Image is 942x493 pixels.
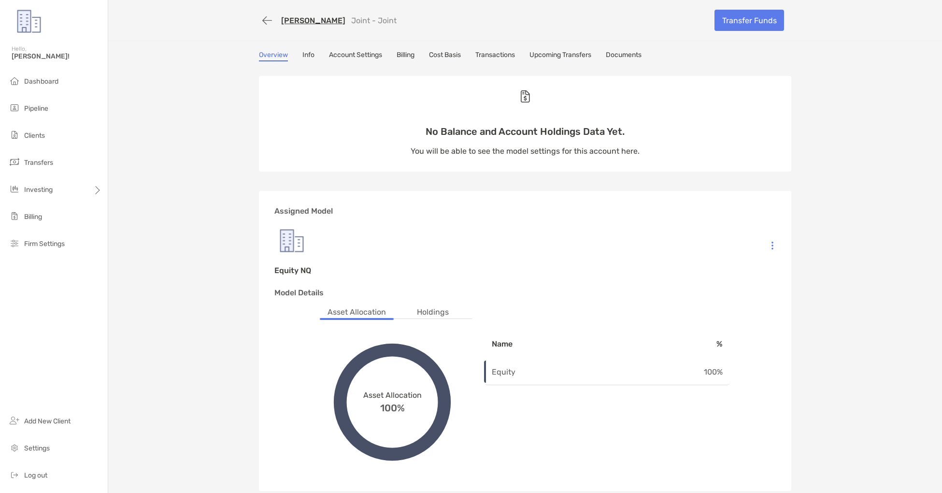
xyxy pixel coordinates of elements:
[24,104,48,113] span: Pipeline
[320,306,394,319] li: Asset Allocation
[274,266,311,275] h3: Equity NQ
[9,415,20,426] img: add_new_client icon
[9,183,20,195] img: investing icon
[274,206,776,216] h3: Assigned Model
[9,129,20,141] img: clients icon
[351,16,397,25] p: Joint - Joint
[676,338,723,350] p: %
[259,51,288,61] a: Overview
[12,52,102,60] span: [PERSON_NAME]!
[329,51,382,61] a: Account Settings
[12,4,46,39] img: Zoe Logo
[9,237,20,249] img: firm-settings icon
[281,16,345,25] a: [PERSON_NAME]
[411,145,640,157] p: You will be able to see the model settings for this account here.
[409,306,457,319] li: Holdings
[24,471,47,479] span: Log out
[24,186,53,194] span: Investing
[9,469,20,480] img: logout icon
[429,51,461,61] a: Cost Basis
[274,223,776,258] img: Company image
[9,442,20,453] img: settings icon
[363,391,422,400] span: Asset Allocation
[411,126,640,138] p: No Balance and Account Holdings Data Yet.
[714,10,784,31] a: Transfer Funds
[380,400,405,414] span: 100%
[24,213,42,221] span: Billing
[492,366,584,378] p: Equity
[9,210,20,222] img: billing icon
[24,159,53,167] span: Transfers
[24,131,45,140] span: Clients
[606,51,642,61] a: Documents
[475,51,515,61] a: Transactions
[9,156,20,168] img: transfers icon
[9,102,20,114] img: pipeline icon
[24,444,50,452] span: Settings
[492,338,584,350] p: Name
[529,51,591,61] a: Upcoming Transfers
[676,366,723,378] p: 100 %
[24,240,65,248] span: Firm Settings
[24,417,71,425] span: Add New Client
[9,75,20,87] img: dashboard icon
[771,241,773,250] img: Icon List Menu
[274,287,776,299] p: Model Details
[397,51,414,61] a: Billing
[302,51,314,61] a: Info
[24,77,58,86] span: Dashboard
